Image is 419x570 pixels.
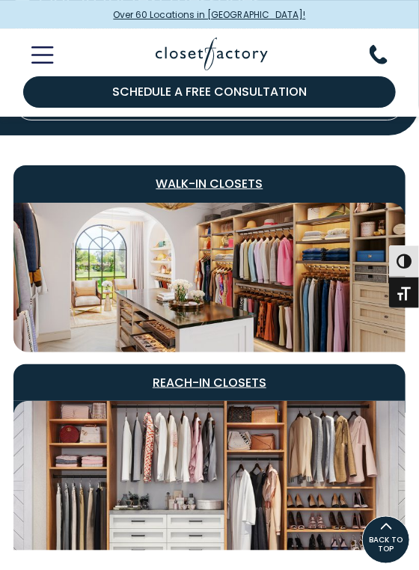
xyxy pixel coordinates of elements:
[113,3,307,27] a: Over 60 Locations in [GEOGRAPHIC_DATA]!
[363,536,409,554] span: BACK TO TOP
[13,40,54,68] button: Toggle Mobile Menu
[13,165,406,352] a: Walk-In Closets Walk-in closet with island
[13,364,406,551] a: Reach-In Closets Reach-in closet
[13,401,406,551] img: Reach-in closet
[389,277,419,308] button: Toggle Font size
[370,40,406,68] button: Phone Number
[13,364,406,402] span: Reach-In Closets
[23,76,396,108] a: Schedule a Free Consultation
[362,516,410,564] a: BACK TO TOP
[156,37,268,70] img: Closet Factory Logo
[13,203,406,352] img: Walk-in closet with island
[114,8,306,22] span: Over 60 Locations in [GEOGRAPHIC_DATA]!
[389,245,419,277] button: Toggle High Contrast
[13,165,406,203] span: Walk-In Closets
